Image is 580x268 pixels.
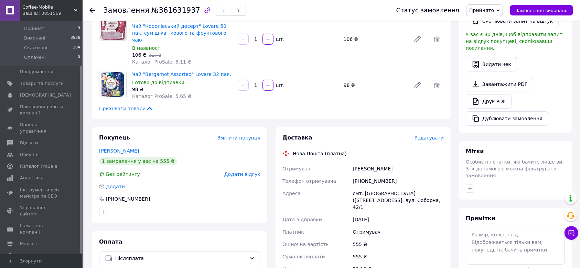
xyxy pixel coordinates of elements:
[99,105,154,112] span: Приховати товари
[430,78,444,92] span: Видалити
[351,226,445,238] div: Отримувач
[99,134,130,141] span: Покупець
[106,171,140,177] span: Без рейтингу
[24,25,45,32] span: Прийняті
[466,32,562,51] span: У вас є 30 днів, щоб відправити запит на відгук покупцеві, скопіювавши посилання.
[24,45,47,51] span: Скасовані
[99,148,139,154] a: [PERSON_NAME]
[466,77,533,91] a: Завантажити PDF
[282,191,301,196] span: Адреса
[466,111,548,126] button: Дублювати замовлення
[466,94,512,109] a: Друк PDF
[341,80,408,90] div: 98 ₴
[105,196,151,202] div: [PHONE_NUMBER]
[115,255,246,262] span: Післяплата
[282,254,325,259] span: Сума післяплати
[78,25,80,32] span: 9
[466,215,495,222] span: Примітки
[396,7,460,14] div: Статус замовлення
[411,78,425,92] a: Редагувати
[132,86,232,93] div: 98 ₴
[469,8,494,13] span: Прийнято
[20,122,64,134] span: Панель управління
[466,148,484,155] span: Мітки
[515,8,568,13] span: Замовлення виконано
[282,217,322,222] span: Дата відправки
[20,69,53,75] span: Повідомлення
[89,7,95,14] div: Повернутися назад
[274,36,285,43] div: шт.
[73,45,80,51] span: 294
[132,45,162,51] span: В наявності
[282,178,336,184] span: Телефон отримувача
[466,14,559,28] button: Скопіювати запит на відгук
[291,150,348,157] div: Нова Пошта (платна)
[99,71,126,98] img: Чай "Bergamot Assorted" Lovare 32 пак.
[149,53,161,58] span: 117 ₴
[430,32,444,46] span: Видалити
[20,223,64,235] span: Гаманець компанії
[351,163,445,175] div: [PERSON_NAME]
[132,80,184,85] span: Готово до відправки
[510,5,573,15] button: Замовлення виконано
[282,166,310,171] span: Отримувач
[20,152,39,158] span: Покупці
[411,32,425,46] a: Редагувати
[20,187,64,199] span: Інструменти веб-майстра та SEO
[132,71,231,77] a: Чай "Bergamot Assorted" Lovare 32 пак.
[71,35,80,41] span: 3536
[151,6,200,14] span: №361631937
[132,93,191,99] span: Каталог ProSale: 5.65 ₴
[20,241,37,247] span: Маркет
[20,140,38,146] span: Відгуки
[78,54,80,60] span: 0
[20,80,64,87] span: Товари та послуги
[282,229,304,235] span: Платник
[24,54,46,60] span: Оплачені
[20,253,55,259] span: Налаштування
[351,250,445,263] div: 555 ₴
[132,52,147,58] span: 106 ₴
[351,187,445,213] div: смт. [GEOGRAPHIC_DATA] ([STREET_ADDRESS]: вул. Соборна, 42/1
[565,226,578,240] button: Чат з покупцем
[20,175,44,181] span: Аналітика
[22,4,74,10] span: Coffee-Mobile
[282,242,329,247] span: Оціночна вартість
[99,238,122,245] span: Оплата
[103,6,149,14] span: Замовлення
[415,135,444,141] span: Редагувати
[20,92,71,98] span: [DEMOGRAPHIC_DATA]
[217,135,260,141] span: Змінити покупця
[351,175,445,187] div: [PHONE_NUMBER]
[274,82,285,89] div: шт.
[351,213,445,226] div: [DATE]
[282,134,312,141] span: Доставка
[99,157,177,165] div: 1 замовлення у вас на 555 ₴
[24,35,45,41] span: Виконані
[106,184,125,189] span: Додати
[466,57,517,71] button: Видати чек
[132,59,191,65] span: Каталог ProSale: 6.11 ₴
[466,159,564,178] span: Особисті нотатки, які бачите лише ви. З їх допомогою можна фільтрувати замовлення
[341,34,408,44] div: 106 ₴
[99,13,126,40] img: Чай "Королівський десерт" Lovare 50 пак. суміш квіткового та фруктового чаю
[132,23,226,43] a: Чай "Королівський десерт" Lovare 50 пак. суміш квіткового та фруктового чаю
[20,163,57,169] span: Каталог ProSale
[22,10,83,16] div: Ваш ID: 3851569
[351,238,445,250] div: 555 ₴
[20,104,64,116] span: Показники роботи компанії
[20,205,64,217] span: Управління сайтом
[224,171,260,177] span: Додати відгук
